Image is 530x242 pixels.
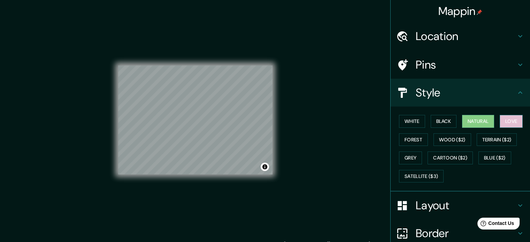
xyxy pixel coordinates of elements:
[391,79,530,107] div: Style
[391,22,530,50] div: Location
[416,29,516,43] h4: Location
[433,133,471,146] button: Wood ($2)
[416,58,516,72] h4: Pins
[477,133,517,146] button: Terrain ($2)
[391,51,530,79] div: Pins
[462,115,494,128] button: Natural
[478,151,511,164] button: Blue ($2)
[261,163,269,171] button: Toggle attribution
[399,133,428,146] button: Forest
[399,151,422,164] button: Grey
[118,65,272,174] canvas: Map
[399,170,444,183] button: Satellite ($3)
[477,9,482,15] img: pin-icon.png
[416,226,516,240] h4: Border
[399,115,425,128] button: White
[428,151,473,164] button: Cartoon ($2)
[468,215,522,234] iframe: Help widget launcher
[416,198,516,212] h4: Layout
[416,86,516,100] h4: Style
[500,115,523,128] button: Love
[438,4,483,18] h4: Mappin
[391,192,530,219] div: Layout
[431,115,457,128] button: Black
